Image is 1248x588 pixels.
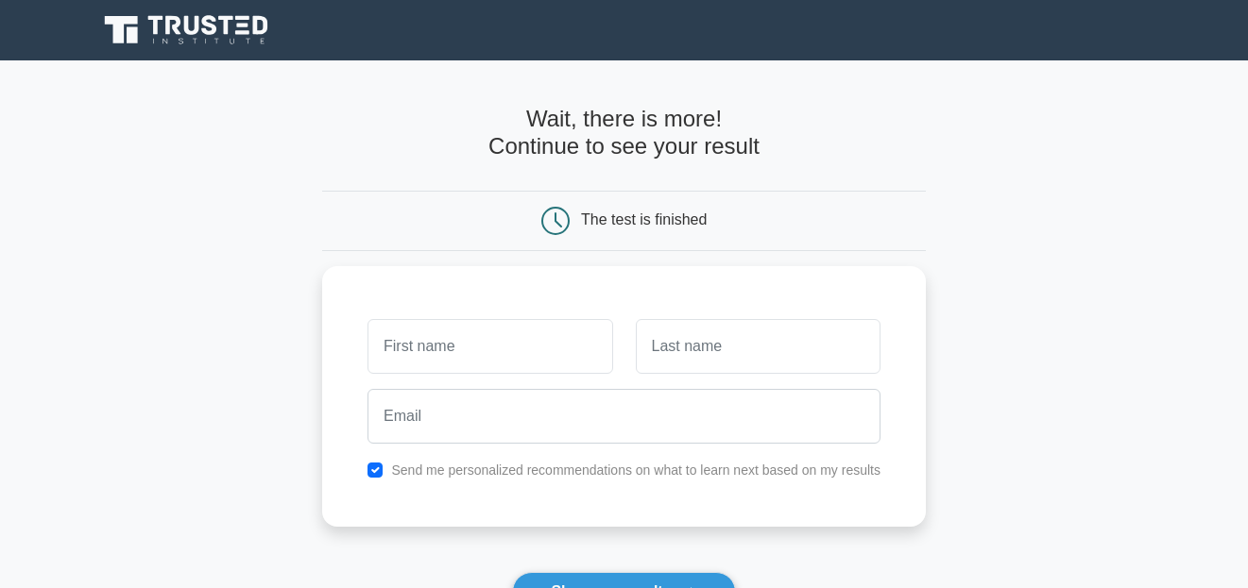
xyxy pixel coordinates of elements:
h4: Wait, there is more! Continue to see your result [322,106,926,160]
div: The test is finished [581,211,707,227]
label: Send me personalized recommendations on what to learn next based on my results [391,462,880,478]
input: Last name [636,319,880,374]
input: First name [368,319,612,374]
input: Email [368,389,880,444]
